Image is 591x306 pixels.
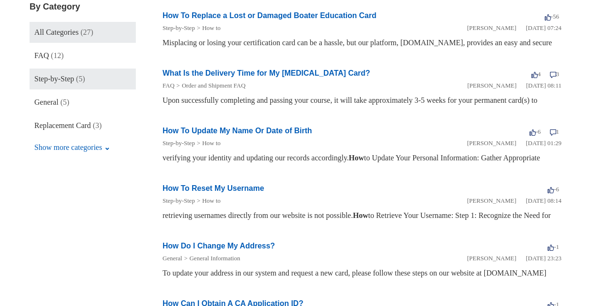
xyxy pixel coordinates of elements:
[163,11,377,20] a: How To Replace a Lost or Damaged Boater Education Card
[202,139,221,147] a: How to
[34,121,91,129] span: Replacement Card
[163,197,195,204] a: Step-by-Step
[467,138,516,148] li: [PERSON_NAME]
[30,138,115,157] button: Show more categories
[526,197,561,204] time: 2022-03-14T08:14:53Z
[93,121,102,129] span: (3)
[550,128,560,135] span: 1
[548,186,559,193] span: -6
[526,255,561,262] time: 2024-01-05T23:23:50Z
[467,196,516,206] li: [PERSON_NAME]
[30,92,136,113] a: General (5)
[182,254,240,263] li: General Information
[550,70,560,78] span: 3
[34,28,79,36] span: All Categories
[34,51,49,59] span: FAQ
[195,196,221,206] li: How to
[30,69,136,89] a: Step-by-Step (5)
[548,243,559,250] span: -1
[76,75,85,83] span: (5)
[467,81,516,90] li: [PERSON_NAME]
[163,210,561,221] div: retrieving usernames directly from our website is not possible. to Retrieve Your Username: Step 1...
[61,98,70,106] span: (5)
[163,69,370,77] a: What Is the Delivery Time for My [MEDICAL_DATA] Card?
[182,82,245,89] a: Order and Shipment FAQ
[526,139,561,147] time: 2022-03-16T01:29:06Z
[81,28,93,36] span: (27)
[195,138,221,148] li: How to
[163,24,195,31] a: Step-by-Step
[189,255,240,262] a: General Information
[163,196,195,206] li: Step-by-Step
[202,197,221,204] a: How to
[163,184,264,192] a: How To Reset My Username
[531,70,541,78] span: 4
[163,255,182,262] a: General
[349,154,364,162] em: How
[30,22,136,43] a: All Categories (27)
[467,254,516,263] li: [PERSON_NAME]
[30,0,136,13] h3: By Category
[530,128,541,135] span: -6
[163,95,561,106] div: Upon successfully completing and passing your course, it will take approximately 3-5 weeks for yo...
[526,82,561,89] time: 2022-03-14T08:11:30Z
[163,37,561,49] div: Misplacing or losing your certification card can be a hassle, but our platform, [DOMAIN_NAME], pr...
[30,115,136,136] a: Replacement Card (3)
[526,24,561,31] time: 2022-03-11T07:24:31Z
[202,24,221,31] a: How to
[163,139,195,147] a: Step-by-Step
[545,13,559,20] span: -56
[34,75,74,83] span: Step-by-Step
[163,82,174,89] a: FAQ
[30,45,136,66] a: FAQ (12)
[163,267,561,279] div: To update your address in our system and request a new card, please follow these steps on our web...
[163,127,312,135] a: How To Update My Name Or Date of Birth
[51,51,64,59] span: (12)
[163,138,195,148] li: Step-by-Step
[34,98,59,106] span: General
[353,211,368,219] em: How
[174,81,245,90] li: Order and Shipment FAQ
[163,23,195,33] li: Step-by-Step
[195,23,221,33] li: How to
[467,23,516,33] li: [PERSON_NAME]
[163,242,275,250] a: How Do I Change My Address?
[163,152,561,164] div: verifying your identity and updating our records accordingly. to Update Your Personal Information...
[163,254,182,263] li: General
[163,81,174,90] li: FAQ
